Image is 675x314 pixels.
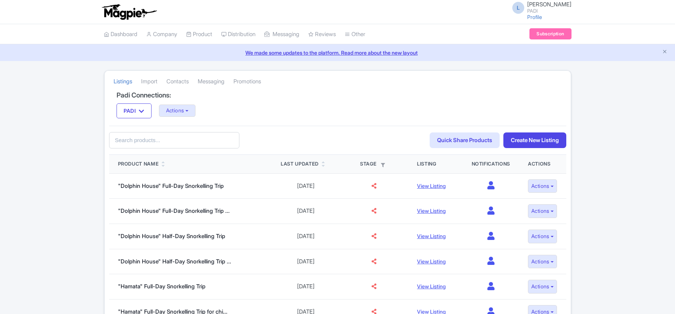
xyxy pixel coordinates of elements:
[308,24,336,45] a: Reviews
[528,230,557,243] button: Actions
[417,183,446,189] a: View Listing
[118,283,206,290] a: "Hamata" Full-Day Snorkelling Trip
[141,71,157,92] a: Import
[100,4,158,20] img: logo-ab69f6fb50320c5b225c76a69d11143b.png
[345,24,365,45] a: Other
[528,255,557,269] button: Actions
[272,274,340,299] td: [DATE]
[529,28,571,39] a: Subscription
[281,160,319,168] div: Last Updated
[272,249,340,274] td: [DATE]
[463,155,519,173] th: Notifications
[527,9,571,13] small: PADI
[221,24,255,45] a: Distribution
[118,160,159,168] div: Product Name
[272,173,340,199] td: [DATE]
[146,24,177,45] a: Company
[118,233,225,240] a: "Dolphin House" Half-Day Snorkelling Trip
[528,179,557,193] button: Actions
[272,199,340,224] td: [DATE]
[528,204,557,218] button: Actions
[118,258,231,265] a: "Dolphin House" Half-Day Snorkelling Trip ...
[408,155,462,173] th: Listing
[527,1,571,8] span: [PERSON_NAME]
[264,24,299,45] a: Messaging
[118,207,230,214] a: "Dolphin House" Full-Day Snorkelling Trip ...
[114,71,132,92] a: Listings
[508,1,571,13] a: L [PERSON_NAME] PADI
[117,92,559,99] h4: Padi Connections:
[198,71,225,92] a: Messaging
[159,105,196,117] button: Actions
[430,132,500,148] a: Quick Share Products
[118,182,224,189] a: "Dolphin House" Full-Day Snorkelling Trip
[503,132,566,148] a: Create New Listing
[166,71,189,92] a: Contacts
[662,48,668,57] button: Close announcement
[272,224,340,249] td: [DATE]
[417,233,446,239] a: View Listing
[381,163,385,167] i: Filter by stage
[512,2,524,14] span: L
[104,24,137,45] a: Dashboard
[349,160,399,168] div: Stage
[233,71,261,92] a: Promotions
[528,280,557,294] button: Actions
[117,103,152,118] button: PADI
[527,14,542,20] a: Profile
[109,132,239,149] input: Search products...
[417,283,446,289] a: View Listing
[417,258,446,265] a: View Listing
[417,208,446,214] a: View Listing
[4,49,671,57] a: We made some updates to the platform. Read more about the new layout
[519,155,566,173] th: Actions
[186,24,212,45] a: Product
